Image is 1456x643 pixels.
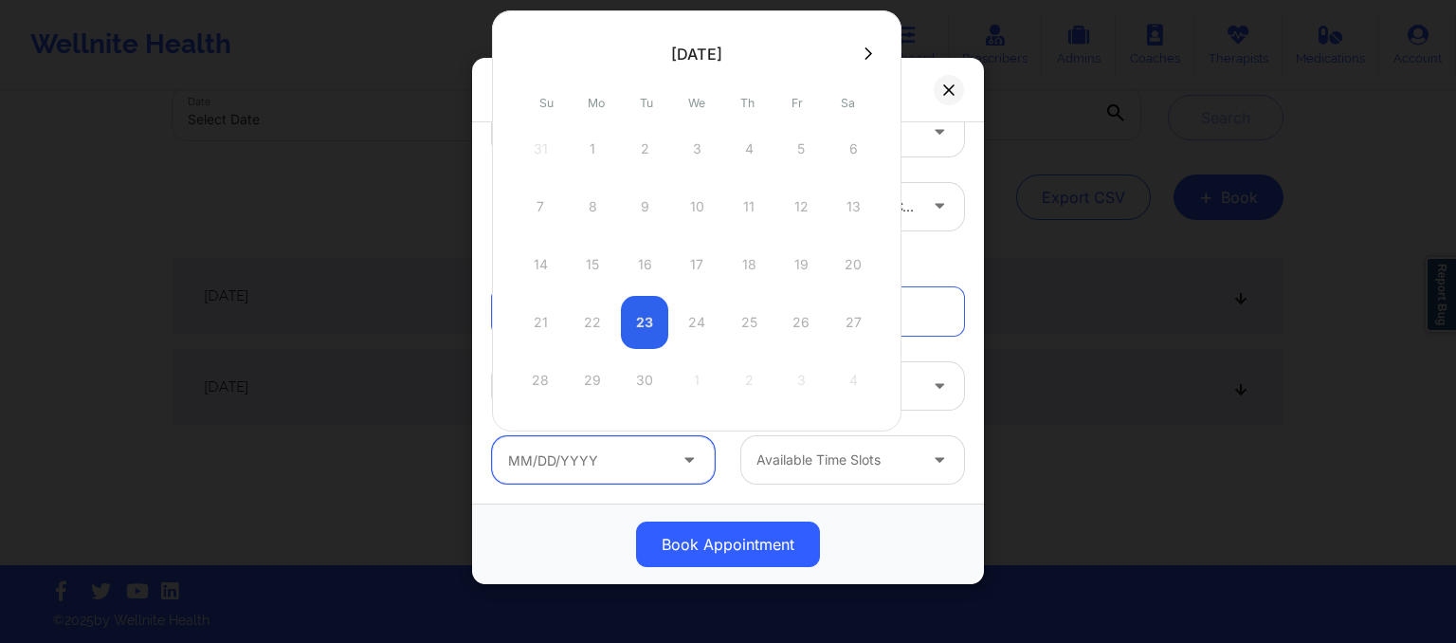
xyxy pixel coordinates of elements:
[740,96,755,110] abbr: Thursday
[492,436,715,484] input: MM/DD/YYYY
[792,96,803,110] abbr: Friday
[539,96,554,110] abbr: Sunday
[671,45,722,64] div: [DATE]
[636,523,820,568] button: Book Appointment
[841,96,855,110] abbr: Saturday
[588,96,605,110] abbr: Monday
[479,256,977,275] div: Appointment information:
[688,96,705,110] abbr: Wednesday
[640,96,653,110] abbr: Tuesday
